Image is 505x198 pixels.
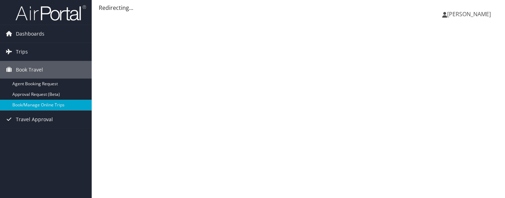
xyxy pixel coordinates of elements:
span: [PERSON_NAME] [447,10,491,18]
span: Trips [16,43,28,61]
div: Redirecting... [99,4,498,12]
span: Book Travel [16,61,43,79]
span: Travel Approval [16,111,53,128]
a: [PERSON_NAME] [442,4,498,25]
span: Dashboards [16,25,44,43]
img: airportal-logo.png [16,5,86,21]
